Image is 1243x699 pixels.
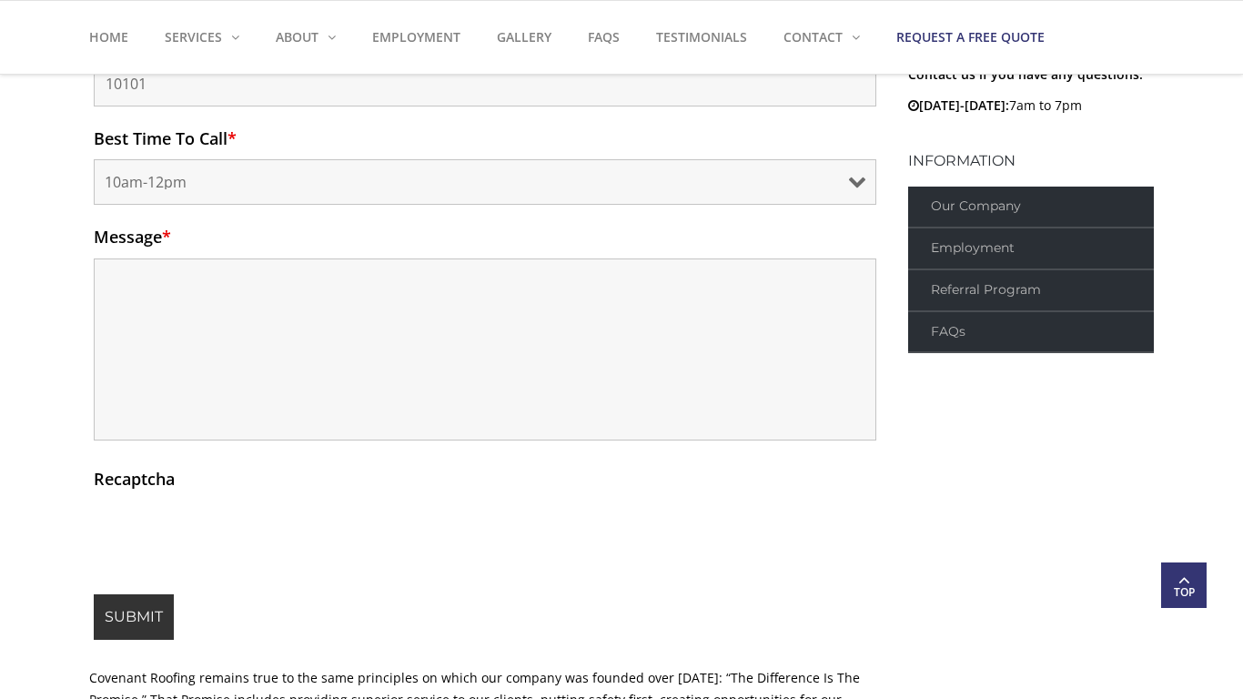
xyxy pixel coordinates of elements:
a: Employment [354,1,479,74]
strong: Request a Free Quote [896,28,1045,46]
strong: Services [165,28,222,46]
h2: Information [908,153,1154,169]
span: Top [1161,583,1207,602]
strong: Testimonials [656,28,747,46]
a: Referral Program [908,270,1154,312]
strong: Contact [783,28,843,46]
p: 7am to 7pm [908,95,1154,116]
iframe: reCAPTCHA [94,501,370,572]
a: Home [89,1,147,74]
a: Top [1161,562,1207,608]
strong: FAQs [588,28,620,46]
strong: [DATE]-[DATE]: [919,96,1009,114]
label: Recaptcha [94,470,175,488]
a: Services [147,1,258,74]
label: Message [94,228,171,246]
strong: Home [89,28,128,46]
a: Request a Free Quote [878,1,1063,74]
a: Gallery [479,1,570,74]
label: Best Time To Call [94,129,237,147]
a: Contact [765,1,878,74]
a: FAQs [908,312,1154,354]
strong: About [276,28,318,46]
a: Our Company [908,187,1154,228]
a: FAQs [570,1,638,74]
strong: Gallery [497,28,551,46]
a: About [258,1,354,74]
strong: Employment [372,28,460,46]
a: Testimonials [638,1,765,74]
a: Employment [908,228,1154,270]
strong: Contact us if you have any questions. [908,66,1143,83]
input: Submit [94,594,174,640]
